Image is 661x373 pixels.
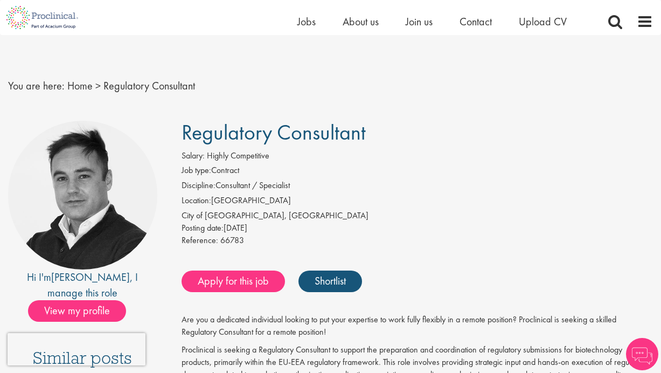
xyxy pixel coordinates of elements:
span: 66783 [220,234,244,246]
span: Regulatory Consultant [182,119,366,146]
span: You are here: [8,79,65,93]
li: Consultant / Specialist [182,179,653,195]
div: City of [GEOGRAPHIC_DATA], [GEOGRAPHIC_DATA] [182,210,653,222]
label: Job type: [182,164,211,177]
span: Highly Competitive [207,150,269,161]
p: Are you a dedicated individual looking to put your expertise to work fully flexibly in a remote p... [182,314,653,339]
a: Upload CV [519,15,567,29]
a: breadcrumb link [67,79,93,93]
a: Jobs [297,15,316,29]
a: About us [343,15,379,29]
a: Shortlist [298,271,362,292]
a: Contact [460,15,492,29]
a: Apply for this job [182,271,285,292]
img: Chatbot [626,338,658,370]
iframe: reCAPTCHA [8,333,145,365]
label: Location: [182,195,211,207]
span: View my profile [28,300,126,322]
li: [GEOGRAPHIC_DATA] [182,195,653,210]
a: View my profile [28,303,137,317]
label: Salary: [182,150,205,162]
span: > [95,79,101,93]
span: Regulatory Consultant [103,79,195,93]
div: Hi I'm , I manage this role [8,270,157,300]
a: Join us [406,15,433,29]
div: [DATE] [182,222,653,234]
label: Discipline: [182,179,215,192]
li: Contract [182,164,653,179]
label: Reference: [182,234,218,247]
span: Posting date: [182,222,224,233]
a: [PERSON_NAME] [51,270,130,284]
img: imeage of recruiter Peter Duvall [8,121,157,270]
